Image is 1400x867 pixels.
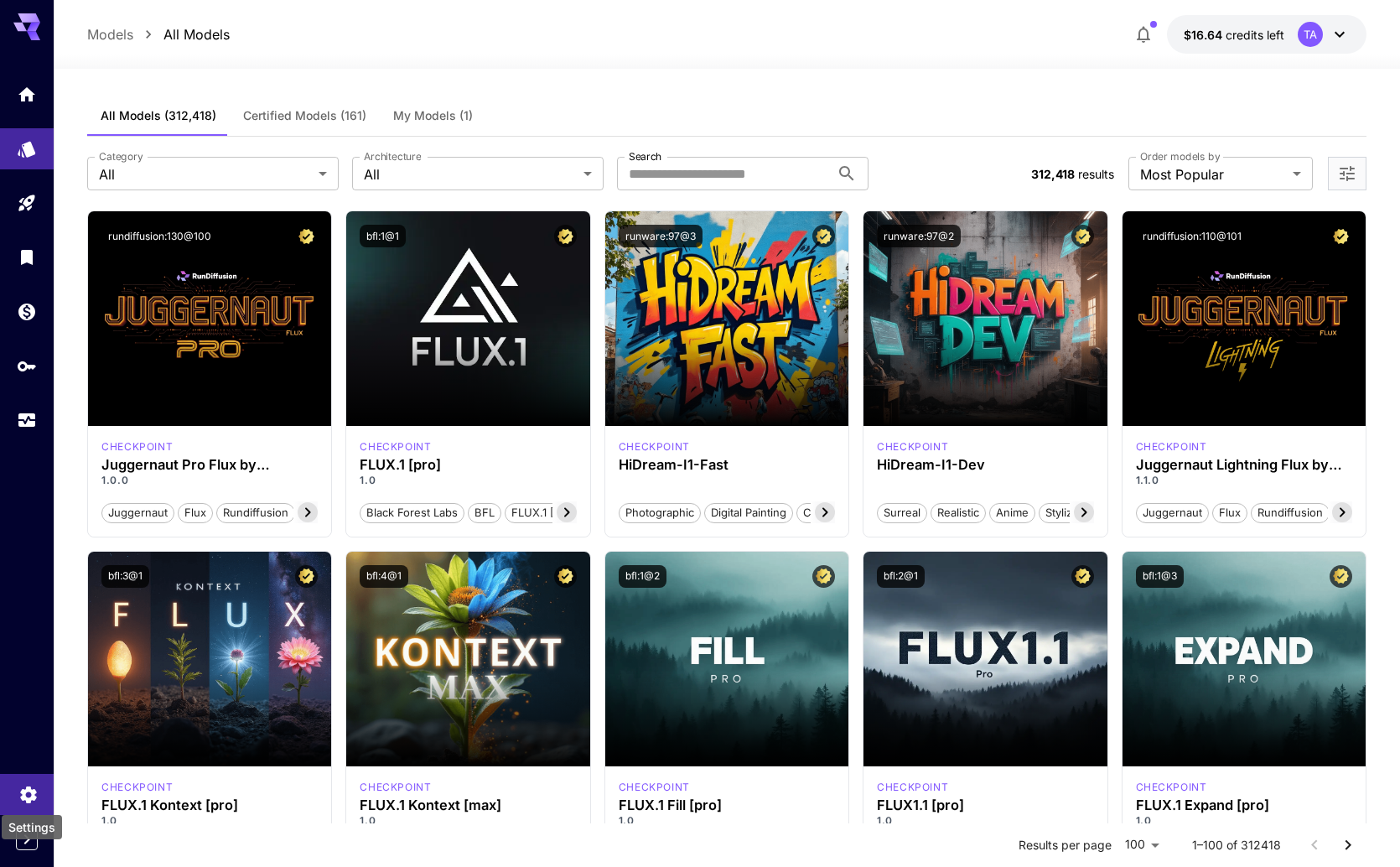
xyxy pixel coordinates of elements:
[619,797,835,813] h3: FLUX.1 Fill [pro]
[989,501,1035,523] button: Anime
[1251,501,1330,523] button: rundiffusion
[931,501,986,523] button: Realistic
[1136,439,1207,454] div: FLUX.1 D
[1140,164,1286,184] span: Most Popular
[1136,457,1352,473] div: Juggernaut Lightning Flux by RunDiffusion
[812,565,835,588] button: Certified Model – Vetted for best performance and includes a commercial license.
[99,164,312,184] span: All
[878,505,926,522] span: Surreal
[295,225,318,247] button: Certified Model – Vetted for best performance and includes a commercial license.
[178,501,213,523] button: flux
[163,24,230,44] a: All Models
[1078,167,1114,181] span: results
[17,247,37,267] div: Library
[87,24,133,44] p: Models
[877,780,948,795] div: fluxpro
[17,410,37,431] div: Usage
[101,439,173,454] p: checkpoint
[101,780,173,795] p: checkpoint
[1136,780,1207,795] p: checkpoint
[704,501,793,523] button: Digital Painting
[101,780,173,795] div: FLUX.1 Kontext [pro]
[1031,167,1075,181] span: 312,418
[554,565,577,588] button: Certified Model – Vetted for best performance and includes a commercial license.
[877,501,927,523] button: Surreal
[1213,505,1247,522] span: flux
[360,501,464,523] button: Black Forest Labs
[1184,26,1284,44] div: $16.63931
[360,457,576,473] h3: FLUX.1 [pro]
[1039,501,1092,523] button: Stylized
[1330,225,1352,247] button: Certified Model – Vetted for best performance and includes a commercial license.
[705,505,792,522] span: Digital Painting
[1167,15,1366,54] button: $16.63931TA
[877,439,948,454] p: checkpoint
[17,356,37,376] div: API Keys
[1337,164,1357,184] button: Open more filters
[1136,439,1207,454] p: checkpoint
[360,797,576,813] h3: FLUX.1 Kontext [max]
[812,225,835,247] button: Certified Model – Vetted for best performance and includes a commercial license.
[1136,473,1352,488] p: 1.1.0
[619,457,835,473] h3: HiDream-I1-Fast
[629,149,661,164] label: Search
[360,813,576,828] p: 1.0
[360,473,576,488] p: 1.0
[619,225,703,247] button: runware:97@3
[1298,22,1323,47] div: TA
[101,108,216,123] span: All Models (312,418)
[1331,828,1365,862] button: Go to next page
[17,301,37,322] div: Wallet
[1136,565,1184,588] button: bfl:1@3
[101,797,318,813] h3: FLUX.1 Kontext [pro]
[468,501,501,523] button: BFL
[877,813,1093,828] p: 1.0
[619,501,701,523] button: Photographic
[360,505,464,522] span: Black Forest Labs
[101,439,173,454] div: FLUX.1 D
[796,501,861,523] button: Cinematic
[1040,505,1091,522] span: Stylized
[364,164,577,184] span: All
[101,225,218,247] button: rundiffusion:130@100
[877,797,1093,813] h3: FLUX1.1 [pro]
[101,501,174,523] button: juggernaut
[1136,797,1352,813] h3: FLUX.1 Expand [pro]
[877,780,948,795] p: checkpoint
[1118,833,1165,857] div: 100
[17,193,37,214] div: Playground
[360,565,408,588] button: bfl:4@1
[931,505,985,522] span: Realistic
[1071,565,1094,588] button: Certified Model – Vetted for best performance and includes a commercial license.
[1136,813,1352,828] p: 1.0
[1226,28,1284,42] span: credits left
[101,457,318,473] h3: Juggernaut Pro Flux by RunDiffusion
[217,505,294,522] span: rundiffusion
[1212,501,1247,523] button: flux
[360,439,431,454] div: fluxpro
[877,439,948,454] div: HiDream Dev
[17,84,37,105] div: Home
[2,815,62,839] div: Settings
[1137,505,1208,522] span: juggernaut
[619,780,690,795] div: fluxpro
[505,501,583,523] button: FLUX.1 [pro]
[1252,505,1329,522] span: rundiffusion
[877,565,925,588] button: bfl:2@1
[295,565,318,588] button: Certified Model – Vetted for best performance and includes a commercial license.
[1184,28,1226,42] span: $16.64
[1330,565,1352,588] button: Certified Model – Vetted for best performance and includes a commercial license.
[360,439,431,454] p: checkpoint
[1140,149,1220,164] label: Order models by
[619,439,690,454] p: checkpoint
[797,505,860,522] span: Cinematic
[877,225,961,247] button: runware:97@2
[87,24,230,44] nav: breadcrumb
